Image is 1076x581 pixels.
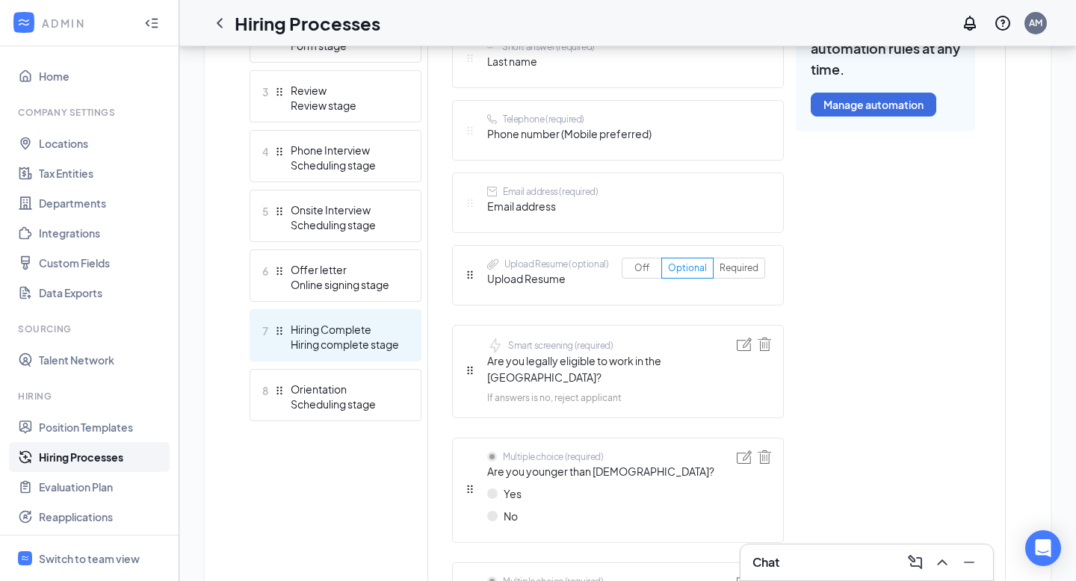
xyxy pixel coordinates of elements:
div: Online signing stage [291,277,400,292]
svg: WorkstreamLogo [20,553,30,563]
a: Home [39,61,167,91]
a: Evaluation Plan [39,472,167,502]
span: Off [634,262,649,273]
div: Sourcing [18,323,164,335]
div: ADMIN [42,16,131,31]
div: Scheduling stage [291,217,400,232]
svg: Notifications [961,14,979,32]
div: AM [1029,16,1042,29]
svg: WorkstreamLogo [16,15,31,30]
a: Tax Entities [39,158,167,188]
button: Manage automation [811,93,936,116]
a: Locations [39,128,167,158]
svg: Drag [274,87,285,97]
span: Are you legally eligible to work in the [GEOGRAPHIC_DATA]? [487,352,737,385]
div: Telephone (required) [503,113,584,125]
h1: Hiring Processes [235,10,380,36]
span: 3 [262,83,268,101]
svg: ComposeMessage [906,553,924,571]
a: Departments [39,188,167,218]
span: 4 [262,143,268,161]
svg: Drag [465,484,475,494]
svg: Drag [274,146,285,157]
svg: Minimize [960,553,978,571]
svg: Drag [274,266,285,276]
div: Orientation [291,382,400,397]
span: Yes [504,485,522,502]
button: ComposeMessage [903,550,927,574]
a: Reapplications [39,502,167,532]
span: Are you younger than [DEMOGRAPHIC_DATA]? [487,463,714,479]
span: Required [720,262,758,273]
svg: Drag [465,53,475,63]
span: Email address [487,198,598,214]
div: Hiring Complete [291,322,400,337]
a: Position Templates [39,412,167,442]
button: ChevronUp [930,550,954,574]
a: Hiring Processes [39,442,167,472]
div: Short answer (required) [502,40,595,53]
span: You can manage your automation rules at any time. [811,17,960,81]
h3: Chat [752,554,779,571]
div: Offer letter [291,262,400,277]
div: Company Settings [18,106,164,119]
svg: ChevronLeft [211,14,229,32]
div: Smart screening (required) [508,339,613,352]
div: Review stage [291,98,400,113]
a: Data Exports [39,278,167,308]
svg: Drag [465,270,475,280]
a: Integrations [39,218,167,248]
div: Scheduling stage [291,158,400,173]
span: 6 [262,262,268,280]
a: Talent Network [39,345,167,375]
span: No [504,508,518,524]
div: Phone Interview [291,143,400,158]
svg: Drag [274,326,285,336]
svg: Drag [274,206,285,217]
span: 8 [262,382,268,400]
svg: Drag [274,385,285,396]
span: Last name [487,53,595,69]
div: Hiring [18,390,164,403]
svg: Drag [465,125,475,136]
span: Phone number (Mobile preferred) [487,125,652,142]
div: Switch to team view [39,551,140,566]
div: Scheduling stage [291,397,400,411]
a: Custom Fields [39,248,167,278]
div: Onsite Interview [291,202,400,217]
div: Open Intercom Messenger [1025,530,1061,566]
span: 5 [262,202,268,220]
svg: Drag [465,365,475,376]
span: Optional [668,262,707,273]
div: Review [291,83,400,98]
span: If answers is no, reject applicant [487,391,622,406]
svg: Drag [465,198,475,208]
span: 7 [262,322,268,340]
div: Email address (required) [503,185,598,198]
span: Upload Resume [487,270,608,287]
svg: Collapse [144,16,159,31]
svg: ChevronUp [933,553,951,571]
svg: QuestionInfo [994,14,1012,32]
div: Upload Resume (optional) [504,258,608,270]
div: Hiring complete stage [291,337,400,352]
div: Multiple choice (required) [503,450,604,463]
button: Minimize [957,550,981,574]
